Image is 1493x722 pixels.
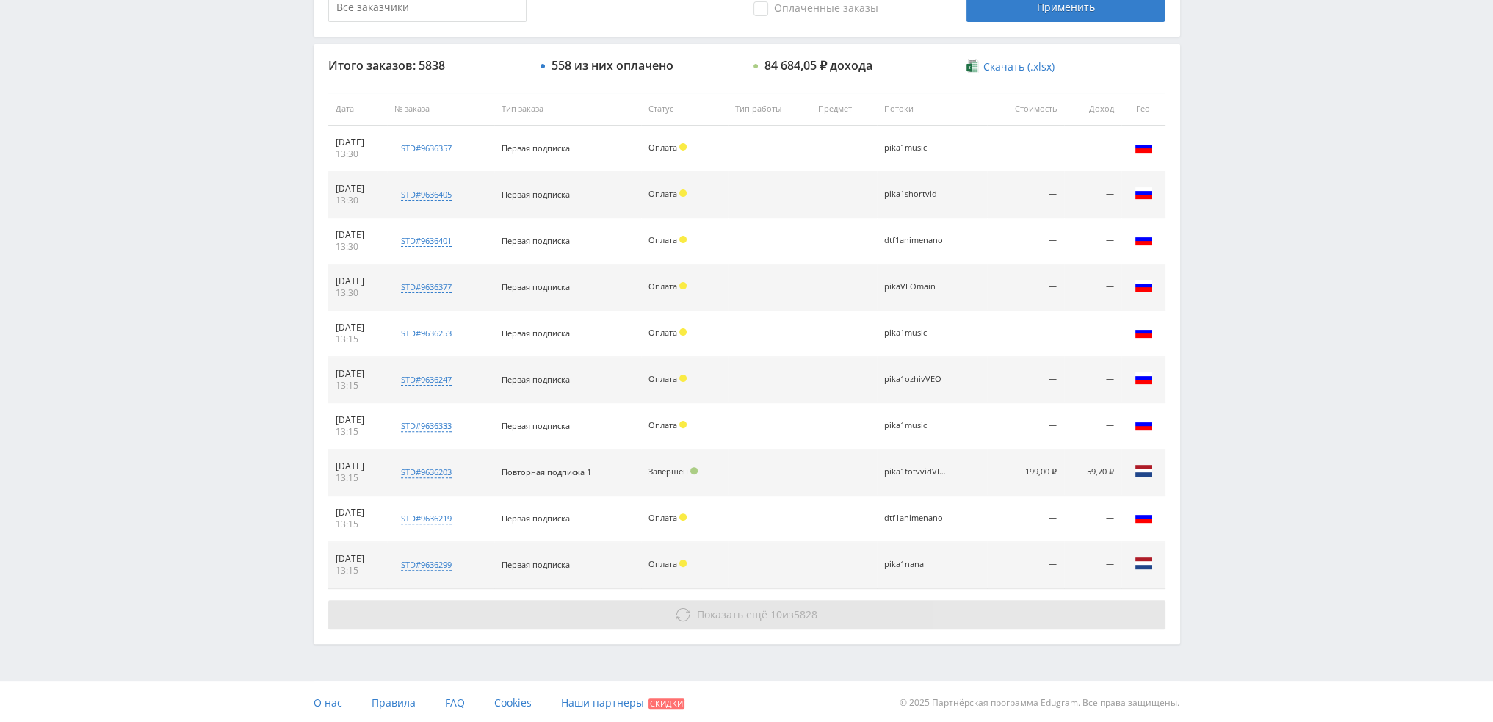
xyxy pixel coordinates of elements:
a: Скачать (.xlsx) [966,59,1055,74]
img: rus.png [1135,277,1152,295]
div: 558 из них оплачено [552,59,673,72]
div: 13:15 [336,565,380,577]
div: pikaVEOmain [884,282,950,292]
img: xlsx [966,59,979,73]
span: Холд [679,328,687,336]
span: Холд [679,513,687,521]
button: Показать ещё 10из5828 [328,600,1165,629]
td: — [987,311,1064,357]
div: [DATE] [336,553,380,565]
span: 5828 [794,607,817,621]
div: 13:30 [336,148,380,160]
span: Первая подписка [502,559,570,570]
img: rus.png [1135,508,1152,526]
div: pika1music [884,421,950,430]
td: — [1064,172,1121,218]
span: О нас [314,696,342,710]
span: Первая подписка [502,513,570,524]
th: Предмет [811,93,877,126]
div: std#9636253 [401,328,452,339]
td: 199,00 ₽ [987,450,1064,496]
div: pika1music [884,143,950,153]
th: Потоки [877,93,987,126]
span: Оплаченные заказы [753,1,878,16]
div: [DATE] [336,322,380,333]
td: — [987,403,1064,450]
div: 13:30 [336,195,380,206]
div: [DATE] [336,368,380,380]
span: Холд [679,189,687,197]
span: Оплата [648,373,677,384]
div: 13:15 [336,333,380,345]
span: Скачать (.xlsx) [983,61,1055,73]
span: Оплата [648,142,677,153]
img: rus.png [1135,184,1152,202]
div: std#9636219 [401,513,452,524]
span: Скидки [648,698,684,709]
div: pika1shortvid [884,189,950,199]
span: FAQ [445,696,465,710]
td: 59,70 ₽ [1064,450,1121,496]
img: rus.png [1135,369,1152,387]
span: Первая подписка [502,281,570,292]
th: № заказа [387,93,494,126]
td: — [1064,311,1121,357]
div: Итого заказов: 5838 [328,59,527,72]
td: — [1064,542,1121,588]
span: Холд [679,375,687,382]
img: rus.png [1135,138,1152,156]
div: pika1ozhivVEO [884,375,950,384]
img: nld.png [1135,462,1152,480]
div: dtf1animenano [884,236,950,245]
td: — [1064,126,1121,172]
span: Холд [679,143,687,151]
span: Холд [679,236,687,243]
div: [DATE] [336,183,380,195]
div: [DATE] [336,275,380,287]
td: — [987,496,1064,542]
div: 84 684,05 ₽ дохода [764,59,872,72]
span: Оплата [648,327,677,338]
td: — [987,357,1064,403]
span: Оплата [648,234,677,245]
span: Показать ещё [697,607,767,621]
span: Первая подписка [502,142,570,154]
div: pika1fotvvidVIDGEN [884,467,950,477]
img: rus.png [1135,323,1152,341]
td: — [987,264,1064,311]
td: — [1064,496,1121,542]
td: — [1064,357,1121,403]
th: Тип работы [728,93,811,126]
span: из [697,607,817,621]
div: std#9636247 [401,374,452,386]
span: Оплата [648,419,677,430]
span: Правила [372,696,416,710]
span: Cookies [494,696,532,710]
img: rus.png [1135,416,1152,433]
th: Тип заказа [494,93,641,126]
th: Доход [1064,93,1121,126]
div: std#9636405 [401,189,452,201]
div: 13:15 [336,380,380,391]
td: — [987,542,1064,588]
div: pika1nana [884,560,950,569]
div: std#9636401 [401,235,452,247]
div: pika1music [884,328,950,338]
div: std#9636357 [401,142,452,154]
div: [DATE] [336,507,380,519]
span: Холд [679,421,687,428]
div: std#9636377 [401,281,452,293]
span: Первая подписка [502,235,570,246]
th: Стоимость [987,93,1064,126]
div: std#9636333 [401,420,452,432]
img: rus.png [1135,231,1152,248]
span: Первая подписка [502,328,570,339]
th: Дата [328,93,387,126]
div: 13:30 [336,241,380,253]
div: [DATE] [336,229,380,241]
span: Оплата [648,188,677,199]
span: 10 [770,607,782,621]
div: 13:15 [336,472,380,484]
div: dtf1animenano [884,513,950,523]
div: std#9636299 [401,559,452,571]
